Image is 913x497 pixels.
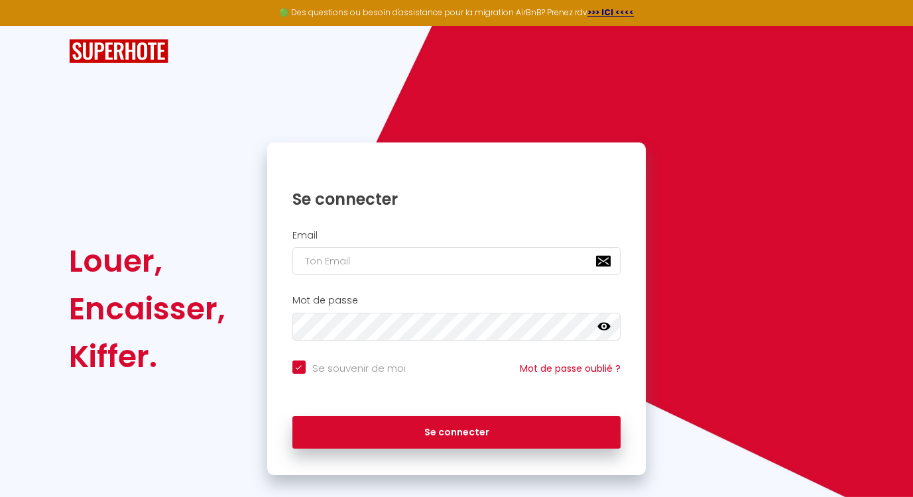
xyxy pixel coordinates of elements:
[69,237,225,285] div: Louer,
[292,295,621,306] h2: Mot de passe
[292,230,621,241] h2: Email
[292,189,621,209] h1: Se connecter
[292,416,621,449] button: Se connecter
[520,362,621,375] a: Mot de passe oublié ?
[587,7,634,18] a: >>> ICI <<<<
[69,39,168,64] img: SuperHote logo
[292,247,621,275] input: Ton Email
[69,285,225,333] div: Encaisser,
[69,333,225,380] div: Kiffer.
